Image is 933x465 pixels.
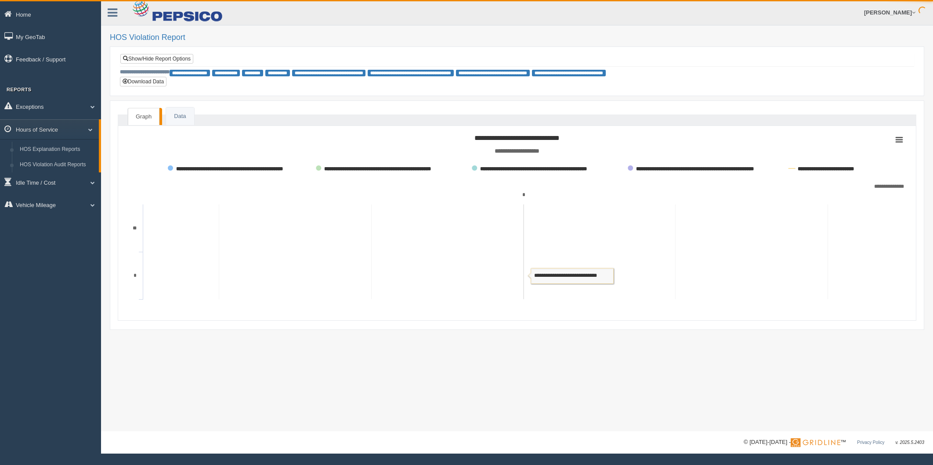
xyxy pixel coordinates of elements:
a: HOS Explanation Reports [16,142,99,157]
a: Show/Hide Report Options [120,54,193,64]
a: Graph [128,108,159,125]
a: HOS Violation Audit Reports [16,157,99,173]
h2: HOS Violation Report [110,33,924,42]
button: Download Data [120,77,166,86]
div: © [DATE]-[DATE] - ™ [744,438,924,447]
span: v. 2025.5.2403 [896,440,924,445]
a: Data [166,107,194,125]
img: Gridline [791,438,840,447]
a: Privacy Policy [857,440,884,445]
